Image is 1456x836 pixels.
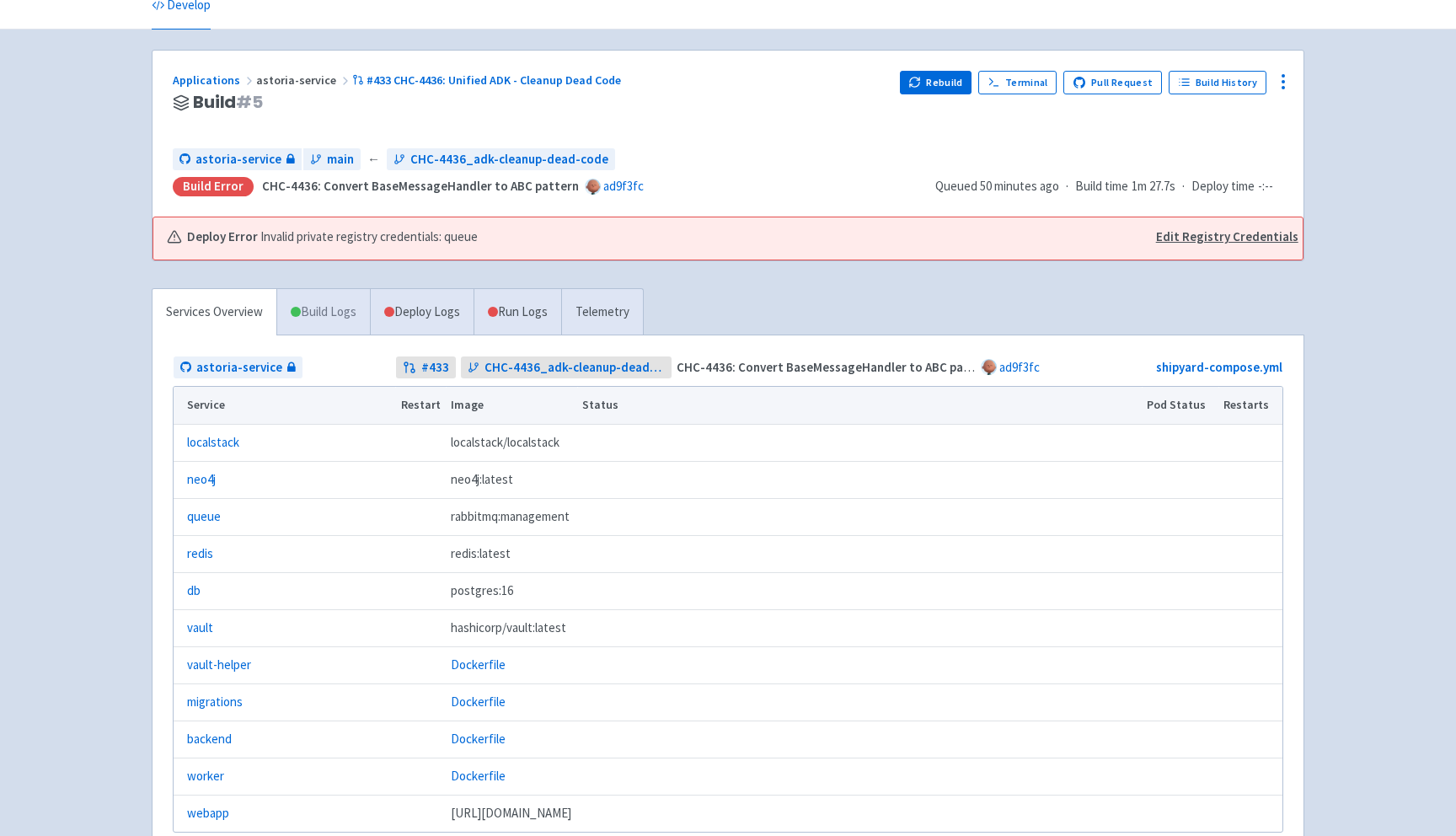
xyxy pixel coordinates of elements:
[174,387,395,424] th: Service
[352,72,624,88] a: #433 CHC-4436: Unified ADK - Cleanup Dead Code
[1156,228,1298,247] a: Edit Registry Credentials
[187,619,213,638] a: vault
[1191,177,1255,196] span: Deploy time
[1218,387,1282,424] th: Restarts
[451,581,513,601] span: postgres:16
[1142,387,1218,424] th: Pod Status
[935,177,1283,196] div: · ·
[900,71,972,94] button: Rebuild
[187,507,221,527] a: queue
[187,804,229,823] a: webapp
[451,694,506,710] a: Dockerfile
[262,178,579,194] strong: CHC-4436: Convert BaseMessageHandler to ABC pattern
[187,693,243,712] a: migrations
[451,804,571,823] span: [DOMAIN_NAME][URL]
[174,356,302,379] a: astoria-service
[410,150,608,169] span: CHC-4436_adk-cleanup-dead-code
[387,148,615,171] a: CHC-4436_adk-cleanup-dead-code
[677,359,993,375] strong: CHC-4436: Convert BaseMessageHandler to ABC pattern
[236,90,263,114] span: # 5
[1156,359,1282,375] a: shipyard-compose.yml
[1075,177,1128,196] span: Build time
[451,433,559,453] span: localstack/localstack
[451,507,570,527] span: rabbitmq:management
[187,581,201,601] a: db
[193,93,263,112] span: Build
[451,656,506,673] a: Dockerfile
[561,289,643,335] a: Telemetry
[451,544,511,564] span: redis:latest
[195,150,281,169] span: astoria-service
[367,150,380,169] span: ←
[187,656,251,675] a: vault-helper
[303,148,361,171] a: main
[153,289,276,335] a: Services Overview
[421,358,449,378] strong: # 433
[1132,177,1175,196] span: 1m 27.7s
[260,228,478,247] span: Invalid private registry credentials: queue
[451,619,566,638] span: hashicorp/vault:latest
[451,731,506,747] a: Dockerfile
[451,470,513,490] span: neo4j:latest
[1258,177,1273,196] span: -:--
[187,544,213,564] a: redis
[451,768,506,784] a: Dockerfile
[980,178,1059,194] time: 50 minutes ago
[187,730,232,749] a: backend
[484,358,666,378] span: CHC-4436_adk-cleanup-dead-code
[187,433,239,453] a: localstack
[187,470,216,490] a: neo4j
[446,387,577,424] th: Image
[187,767,224,786] a: worker
[256,72,352,88] span: astoria-service
[327,150,354,169] span: main
[978,71,1057,94] a: Terminal
[396,356,456,379] a: #433
[173,177,254,196] div: Build Error
[474,289,561,335] a: Run Logs
[173,72,256,88] a: Applications
[1063,71,1162,94] a: Pull Request
[999,359,1040,375] a: ad9f3fc
[187,228,258,247] b: Deploy Error
[395,387,446,424] th: Restart
[577,387,1142,424] th: Status
[370,289,474,335] a: Deploy Logs
[1169,71,1266,94] a: Build History
[196,358,282,378] span: astoria-service
[603,178,644,194] a: ad9f3fc
[173,148,302,171] a: astoria-service
[461,356,672,379] a: CHC-4436_adk-cleanup-dead-code
[935,178,1059,194] span: Queued
[277,289,370,335] a: Build Logs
